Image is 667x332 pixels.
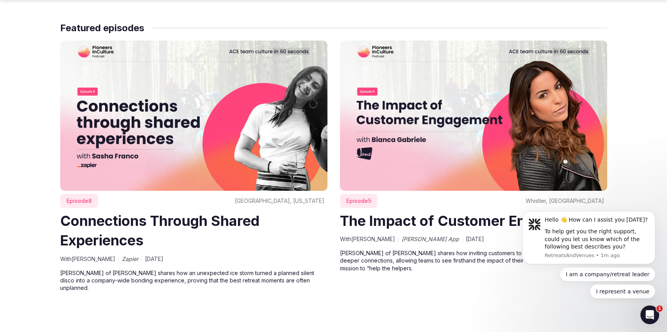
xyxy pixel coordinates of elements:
span: [PERSON_NAME] App [402,235,459,243]
a: The Impact of Customer Engagement [340,212,594,229]
span: [DATE] [145,255,163,263]
span: With [PERSON_NAME] [340,235,395,243]
p: [PERSON_NAME] of [PERSON_NAME] shares how an unexpected ice storm turned a planned silent disco i... [60,269,327,292]
h2: Featured episodes [60,22,144,34]
span: Episode 8 [60,194,98,208]
span: [GEOGRAPHIC_DATA], [US_STATE] [235,197,324,205]
img: Connections Through Shared Experiences [60,41,327,191]
span: Episode 5 [340,194,377,208]
p: [PERSON_NAME] of [PERSON_NAME] shares how inviting customers to company retreats fosters deeper c... [340,249,607,272]
iframe: Intercom notifications message [511,204,667,303]
span: Zapier [122,255,138,263]
span: With [PERSON_NAME] [60,255,115,263]
span: 1 [656,305,663,312]
img: The Impact of Customer Engagement [340,41,607,191]
span: [DATE] [466,235,484,243]
a: Connections Through Shared Experiences [60,212,259,249]
iframe: Intercom live chat [640,305,659,324]
span: Whistler, [GEOGRAPHIC_DATA] [526,197,604,205]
